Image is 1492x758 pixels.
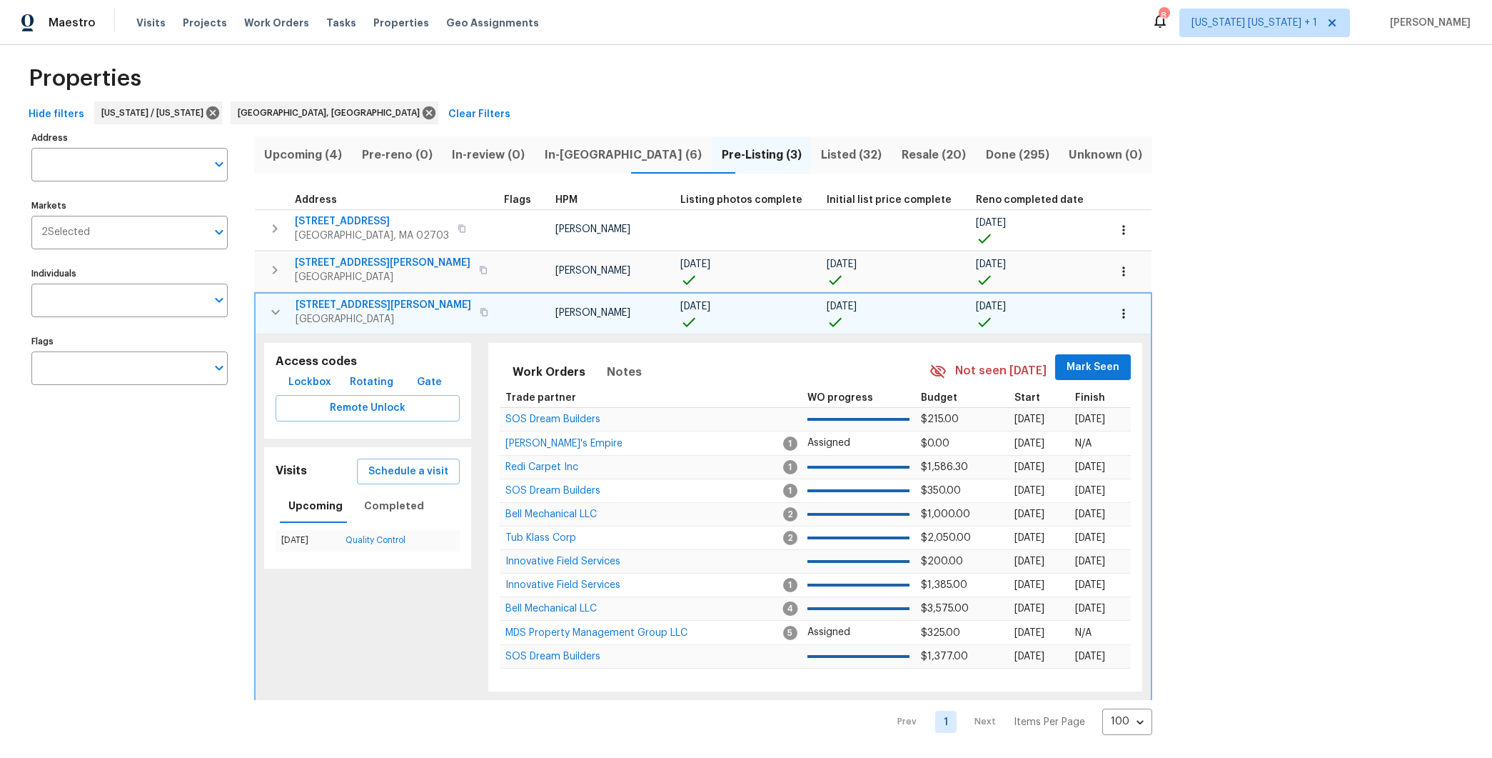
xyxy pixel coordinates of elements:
p: Items Per Page [1014,715,1085,729]
span: Geo Assignments [446,16,539,30]
a: Quality Control [346,536,405,544]
button: Open [209,290,229,310]
span: [US_STATE] / [US_STATE] [101,106,209,120]
span: WO progress [807,393,873,403]
span: Address [295,195,337,205]
button: Gate [406,369,452,396]
span: Properties [373,16,429,30]
button: Rotating [344,369,399,396]
span: Flags [504,195,531,205]
button: Open [209,154,229,174]
span: [DATE] [1014,604,1044,614]
span: Start [1014,393,1040,403]
span: [DATE] [1014,652,1044,662]
span: Projects [183,16,227,30]
span: [DATE] [1014,628,1044,638]
label: Flags [31,337,228,346]
a: MDS Property Management Group LLC [505,629,687,637]
button: Remote Unlock [276,395,460,422]
button: Mark Seen [1055,354,1131,381]
label: Address [31,134,228,142]
span: SOS Dream Builders [505,652,600,662]
span: [PERSON_NAME] [555,308,630,318]
span: 2 [783,507,797,522]
span: Resale (20) [900,145,967,165]
a: Redi Carpet Inc [505,463,578,472]
span: [STREET_ADDRESS] [295,214,449,229]
span: [STREET_ADDRESS][PERSON_NAME] [295,256,470,270]
a: SOS Dream Builders [505,652,600,661]
span: HPM [555,195,578,205]
span: [GEOGRAPHIC_DATA], [GEOGRAPHIC_DATA] [238,106,425,120]
span: [DATE] [1014,486,1044,496]
span: N/A [1075,439,1092,449]
span: Work Orders [513,362,585,382]
div: [GEOGRAPHIC_DATA], [GEOGRAPHIC_DATA] [231,101,438,124]
span: MDS Property Management Group LLC [505,628,687,638]
label: Individuals [31,269,228,278]
span: Remote Unlock [287,399,448,417]
span: Completed [364,497,424,515]
a: Innovative Field Services [505,581,620,589]
span: 4 [782,602,797,616]
span: [DATE] [1014,580,1044,590]
span: [GEOGRAPHIC_DATA], MA 02703 [295,229,449,243]
span: [DATE] [1075,580,1105,590]
span: [DATE] [1075,486,1105,496]
span: 5 [783,626,797,640]
span: 2 Selected [41,226,90,239]
span: [DATE] [1014,462,1044,472]
span: $350.00 [921,486,961,496]
span: Unknown (0) [1067,145,1144,165]
p: Assigned [807,625,909,640]
span: [DATE] [976,259,1006,269]
span: Schedule a visit [368,463,448,481]
span: [DATE] [1075,652,1105,662]
span: 1 [783,437,797,451]
span: Work Orders [244,16,309,30]
button: Lockbox [283,369,337,396]
span: 2 [783,531,797,545]
span: [DATE] [1014,439,1044,449]
span: [DATE] [1075,604,1105,614]
span: [DATE] [1014,414,1044,424]
span: $1,385.00 [921,580,967,590]
span: Not seen [DATE] [955,363,1047,379]
span: Gate [412,374,446,392]
a: Tub Klass Corp [505,534,576,542]
span: Upcoming (4) [263,145,343,165]
span: [DATE] [1014,557,1044,567]
p: Assigned [807,436,909,451]
span: Bell Mechanical LLC [505,509,597,519]
span: 1 [783,484,797,498]
span: $2,050.00 [921,533,971,543]
h5: Visits [276,464,307,479]
span: Maestro [49,16,96,30]
span: [DATE] [1075,414,1105,424]
span: Reno completed date [976,195,1084,205]
span: Pre-Listing (3) [720,145,803,165]
p: Assigned [807,673,909,688]
span: 1 [783,460,797,474]
span: Bell Mechanical LLC [505,604,597,614]
nav: Pagination Navigation [884,709,1152,735]
span: Redi Carpet Inc [505,462,578,472]
span: In-[GEOGRAPHIC_DATA] (6) [543,145,703,165]
span: Notes [607,362,642,382]
span: Budget [921,393,957,403]
span: 1 [783,578,797,592]
span: [PERSON_NAME] [555,266,630,276]
span: [STREET_ADDRESS][PERSON_NAME] [296,298,471,312]
span: $1,377.00 [921,652,968,662]
span: Trade partner [505,393,576,403]
span: [DATE] [976,218,1006,228]
a: Bell Mechanical LLC [505,604,597,613]
button: Open [209,358,229,378]
h5: Access codes [276,354,460,369]
span: [DATE] [1075,462,1105,472]
span: [DATE] [680,301,710,311]
div: 100 [1102,703,1152,740]
span: [DATE] [1014,509,1044,519]
button: Schedule a visit [357,459,460,485]
span: [DATE] [1075,557,1105,567]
